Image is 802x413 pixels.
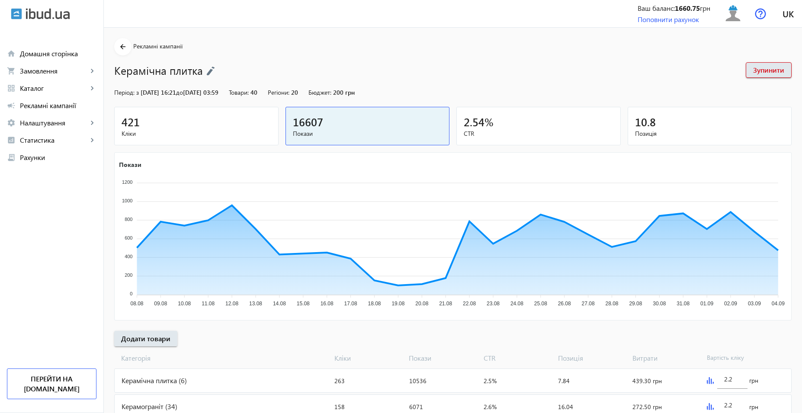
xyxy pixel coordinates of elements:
[510,301,523,307] tspan: 24.08
[20,101,96,110] span: Рекламні кампанії
[638,3,710,13] div: Ваш баланс: грн
[783,8,794,19] span: uk
[635,129,785,138] span: Позиція
[555,353,629,363] span: Позиція
[114,63,737,78] h1: Керамічна плитка
[677,301,690,307] tspan: 31.08
[122,198,132,203] tspan: 1000
[154,301,167,307] tspan: 09.08
[635,115,656,129] span: 10.8
[439,301,452,307] tspan: 21.08
[463,301,476,307] tspan: 22.08
[484,403,497,411] span: 2.6%
[293,129,443,138] span: Покази
[249,301,262,307] tspan: 13.08
[415,301,428,307] tspan: 20.08
[334,403,345,411] span: 158
[480,353,555,363] span: CTR
[629,353,703,363] span: Витрати
[122,129,271,138] span: Кліки
[88,136,96,144] mat-icon: keyboard_arrow_right
[114,353,331,363] span: Категорія
[653,301,666,307] tspan: 30.08
[331,353,405,363] span: Кліки
[88,118,96,127] mat-icon: keyboard_arrow_right
[250,88,257,96] span: 40
[20,49,96,58] span: Домашня сторінка
[115,369,331,392] div: Керамічна плитка (6)
[11,8,22,19] img: ibud.svg
[368,301,381,307] tspan: 18.08
[118,42,128,52] mat-icon: arrow_back
[334,377,345,385] span: 263
[20,136,88,144] span: Статистика
[114,331,177,346] button: Додати товари
[629,301,642,307] tspan: 29.08
[405,353,480,363] span: Покази
[321,301,334,307] tspan: 16.08
[534,301,547,307] tspan: 25.08
[344,301,357,307] tspan: 17.08
[141,88,218,96] span: [DATE] 16:21 [DATE] 03:59
[746,62,792,78] button: Зупинити
[125,254,132,259] tspan: 400
[178,301,191,307] tspan: 10.08
[7,67,16,75] mat-icon: shopping_cart
[558,403,573,411] span: 16.04
[391,301,404,307] tspan: 19.08
[7,136,16,144] mat-icon: analytics
[409,403,423,411] span: 6071
[122,179,132,185] tspan: 1200
[755,8,766,19] img: help.svg
[7,368,96,399] a: Перейти на [DOMAIN_NAME]
[114,88,139,96] span: Період: з
[409,377,427,385] span: 10536
[772,301,785,307] tspan: 04.09
[582,301,595,307] tspan: 27.08
[308,88,331,96] span: Бюджет:
[268,88,289,96] span: Регіони:
[88,84,96,93] mat-icon: keyboard_arrow_right
[484,115,494,129] span: %
[229,88,249,96] span: Товари:
[464,115,484,129] span: 2.54
[20,84,88,93] span: Каталог
[7,153,16,162] mat-icon: receipt_long
[133,42,183,50] span: Рекламні кампанії
[125,217,132,222] tspan: 800
[130,301,143,307] tspan: 08.08
[558,377,570,385] span: 7.84
[558,301,571,307] tspan: 26.08
[225,301,238,307] tspan: 12.08
[20,118,88,127] span: Налаштування
[297,301,310,307] tspan: 15.08
[273,301,286,307] tspan: 14.08
[202,301,215,307] tspan: 11.08
[724,301,737,307] tspan: 02.09
[176,88,183,96] span: до
[88,67,96,75] mat-icon: keyboard_arrow_right
[487,301,500,307] tspan: 23.08
[125,272,132,278] tspan: 200
[7,49,16,58] mat-icon: home
[749,403,758,411] span: грн
[464,129,613,138] span: CTR
[748,301,761,307] tspan: 03.09
[707,377,714,384] img: graph.svg
[753,65,784,75] span: Зупинити
[749,376,758,385] span: грн
[638,15,699,24] a: Поповнити рахунок
[707,403,714,410] img: graph.svg
[723,4,743,23] img: user.svg
[130,291,132,296] tspan: 0
[7,84,16,93] mat-icon: grid_view
[703,353,778,363] span: Вартість кліку
[333,88,355,96] span: 200 грн
[291,88,298,96] span: 20
[26,8,70,19] img: ibud_text.svg
[20,153,96,162] span: Рахунки
[675,3,700,13] b: 1660.75
[122,115,140,129] span: 421
[700,301,713,307] tspan: 01.09
[7,101,16,110] mat-icon: campaign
